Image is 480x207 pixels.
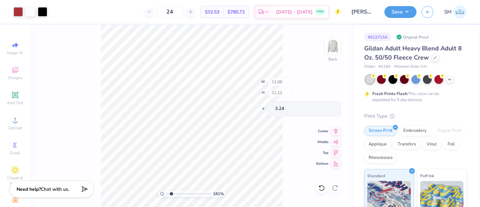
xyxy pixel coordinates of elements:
span: Gildan Adult Heavy Blend Adult 8 Oz. 50/50 Fleece Crew [364,44,462,62]
span: Image AI [7,50,23,55]
div: # 512713A [364,33,391,41]
span: [DATE] - [DATE] [276,8,313,16]
span: SM [444,8,452,16]
div: Print Type [364,112,466,120]
span: Minimum Order: 24 + [394,64,428,70]
a: SM [444,5,466,19]
button: Save [384,6,417,18]
span: Gildan [364,64,375,70]
span: Upload [8,125,22,131]
span: Designs [8,75,23,80]
strong: Need help? [17,186,41,192]
div: Embroidery [399,126,431,136]
div: Foil [443,139,459,149]
img: Back [326,39,340,53]
input: – – [157,6,183,18]
span: Chat with us. [41,186,69,192]
span: Add Text [7,100,23,106]
strong: Fresh Prints Flash: [372,91,408,96]
span: Clipart & logos [3,175,27,186]
span: Center [316,129,328,134]
div: Back [328,56,337,62]
img: Shruthi Mohan [453,5,466,19]
div: This color can be expedited for 5 day delivery. [372,91,455,103]
span: 181 % [213,191,224,197]
div: Vinyl [422,139,441,149]
span: Top [316,151,328,155]
span: Standard [367,172,385,179]
span: # G180 [378,64,391,70]
span: Bottom [316,161,328,166]
span: $32.53 [205,8,219,16]
span: Middle [316,140,328,144]
input: Untitled Design [346,5,379,19]
div: Applique [364,139,391,149]
span: Puff Ink [420,172,434,179]
div: Digital Print [433,126,466,136]
div: Transfers [393,139,420,149]
span: FREE [317,9,324,14]
div: Original Proof [395,33,432,41]
div: Rhinestones [364,153,397,163]
span: Greek [10,150,21,156]
div: Screen Print [364,126,397,136]
span: $780.72 [228,8,245,16]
